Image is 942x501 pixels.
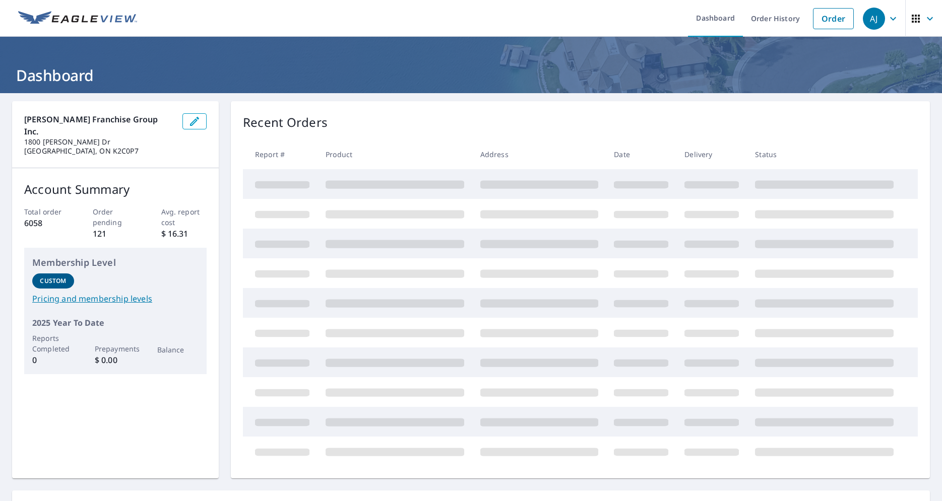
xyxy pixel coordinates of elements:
p: 0 [32,354,74,366]
p: Total order [24,206,70,217]
p: [GEOGRAPHIC_DATA], ON K2C0P7 [24,147,174,156]
p: [PERSON_NAME] Franchise Group Inc. [24,113,174,137]
a: Order [813,8,854,29]
div: AJ [863,8,885,30]
p: Recent Orders [243,113,328,131]
p: $ 16.31 [161,228,207,240]
a: Pricing and membership levels [32,293,199,305]
p: Balance [157,344,199,355]
th: Date [606,139,676,169]
p: 1800 [PERSON_NAME] Dr [24,137,174,147]
th: Status [747,139,902,169]
p: 6058 [24,217,70,229]
th: Delivery [676,139,747,169]
p: 121 [93,228,139,240]
th: Report # [243,139,318,169]
p: Prepayments [95,343,137,354]
p: Account Summary [24,180,207,198]
p: Reports Completed [32,333,74,354]
p: $ 0.00 [95,354,137,366]
p: Order pending [93,206,139,228]
p: 2025 Year To Date [32,317,199,329]
img: EV Logo [18,11,137,26]
th: Product [318,139,472,169]
p: Membership Level [32,256,199,269]
p: Avg. report cost [161,206,207,228]
h1: Dashboard [12,65,930,86]
th: Address [472,139,606,169]
p: Custom [40,276,66,285]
